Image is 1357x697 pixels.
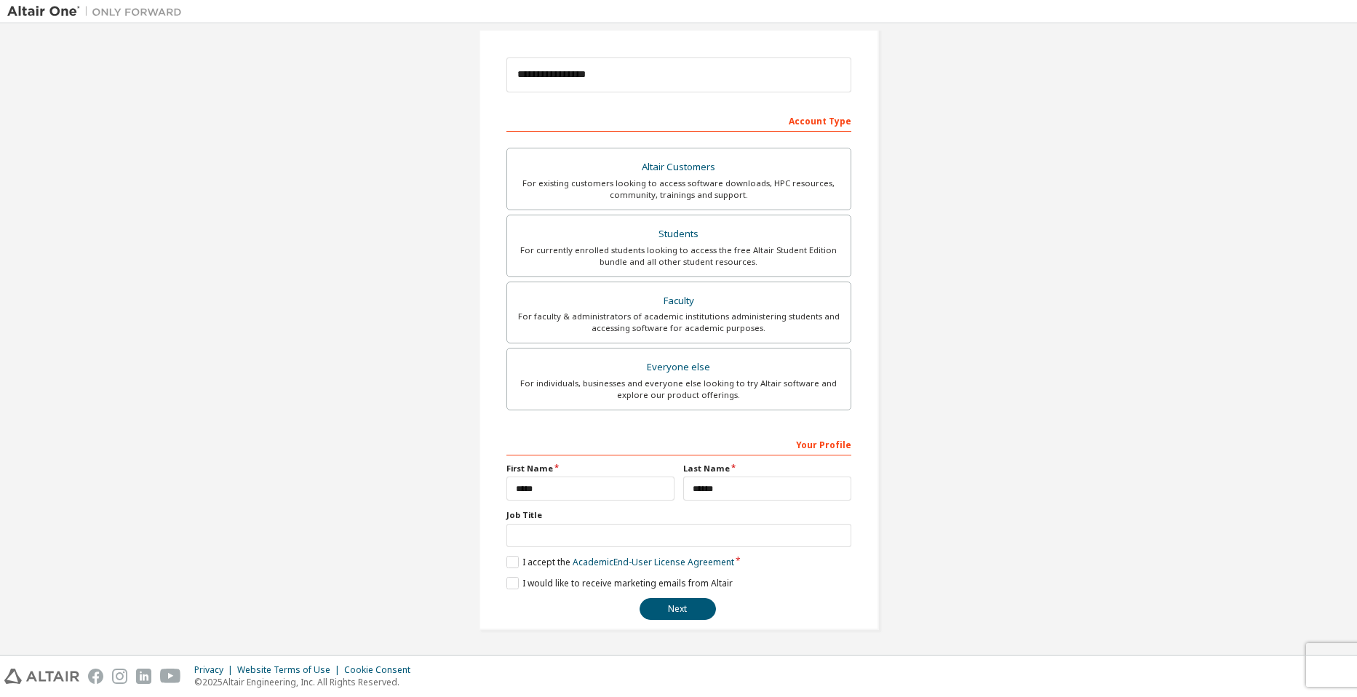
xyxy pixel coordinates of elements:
div: Your Profile [506,432,851,455]
img: Altair One [7,4,189,19]
img: facebook.svg [88,669,103,684]
label: I accept the [506,556,734,568]
label: Last Name [683,463,851,474]
div: Privacy [194,664,237,676]
label: Job Title [506,509,851,521]
div: For individuals, businesses and everyone else looking to try Altair software and explore our prod... [516,378,842,401]
div: Faculty [516,291,842,311]
div: For currently enrolled students looking to access the free Altair Student Edition bundle and all ... [516,244,842,268]
label: I would like to receive marketing emails from Altair [506,577,733,589]
img: linkedin.svg [136,669,151,684]
img: altair_logo.svg [4,669,79,684]
div: For existing customers looking to access software downloads, HPC resources, community, trainings ... [516,178,842,201]
div: Account Type [506,108,851,132]
div: Everyone else [516,357,842,378]
p: © 2025 Altair Engineering, Inc. All Rights Reserved. [194,676,419,688]
div: Altair Customers [516,157,842,178]
label: First Name [506,463,674,474]
div: Students [516,224,842,244]
img: youtube.svg [160,669,181,684]
div: Website Terms of Use [237,664,344,676]
button: Next [640,598,716,620]
div: Cookie Consent [344,664,419,676]
a: Academic End-User License Agreement [573,556,734,568]
img: instagram.svg [112,669,127,684]
div: For faculty & administrators of academic institutions administering students and accessing softwa... [516,311,842,334]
